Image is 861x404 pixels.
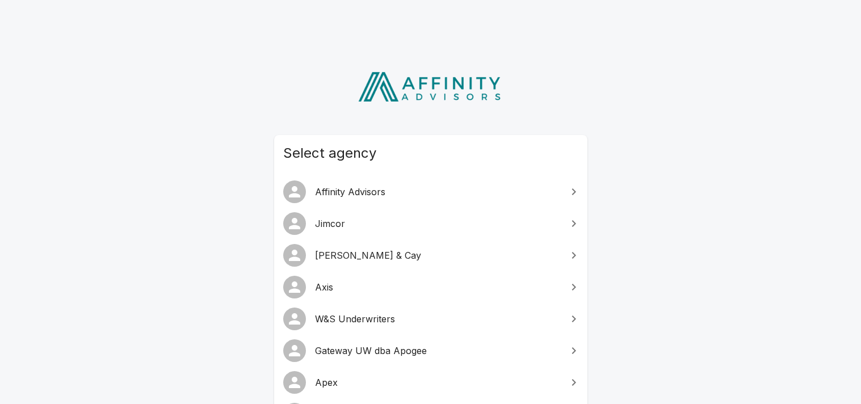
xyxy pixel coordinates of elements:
[274,271,587,303] a: Axis
[274,208,587,239] a: Jimcor
[274,176,587,208] a: Affinity Advisors
[274,303,587,335] a: W&S Underwriters
[283,144,578,162] span: Select agency
[315,185,560,199] span: Affinity Advisors
[274,335,587,367] a: Gateway UW dba Apogee
[315,344,560,357] span: Gateway UW dba Apogee
[349,68,512,106] img: Affinity Advisors Logo
[315,217,560,230] span: Jimcor
[274,367,587,398] a: Apex
[274,239,587,271] a: [PERSON_NAME] & Cay
[315,376,560,389] span: Apex
[315,312,560,326] span: W&S Underwriters
[315,280,560,294] span: Axis
[315,249,560,262] span: [PERSON_NAME] & Cay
